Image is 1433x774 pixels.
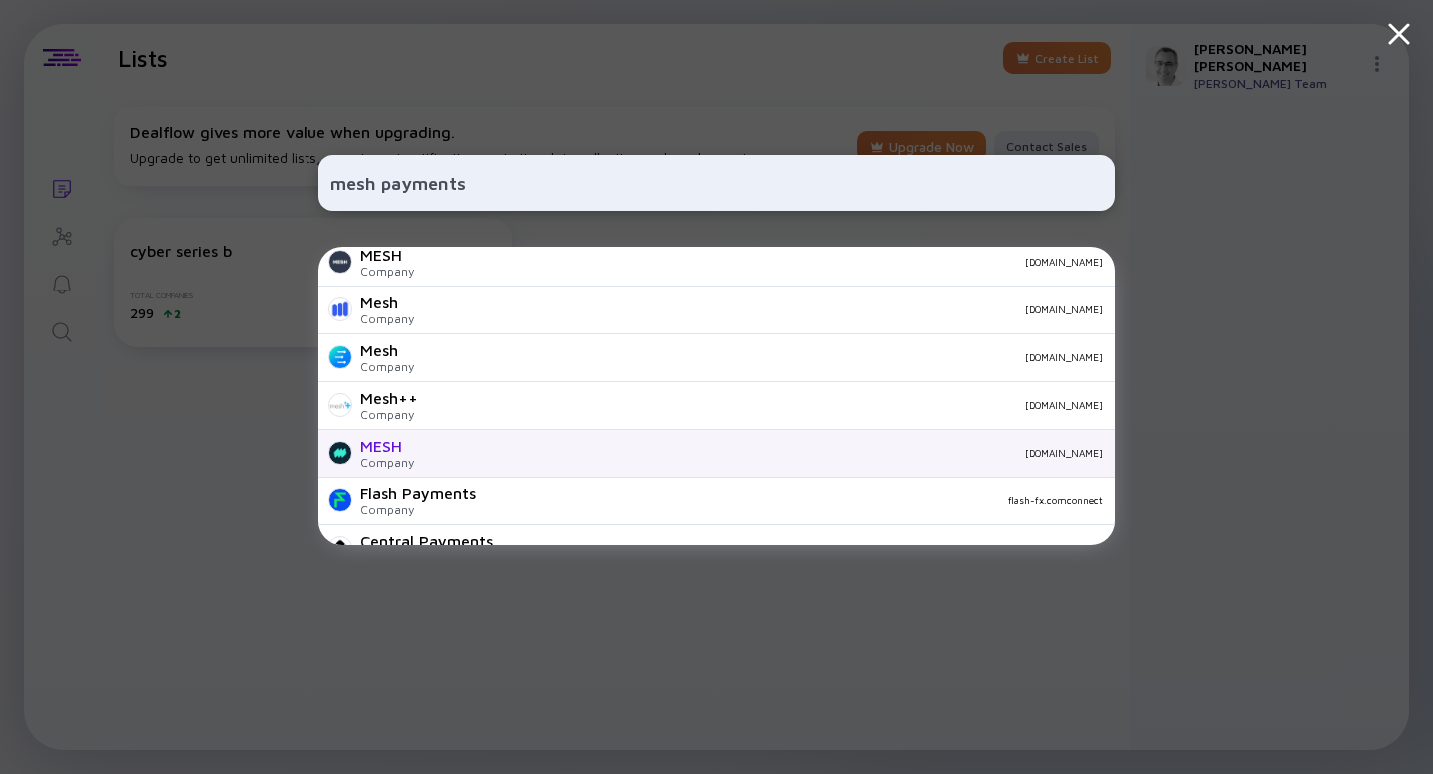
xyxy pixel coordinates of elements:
[360,437,414,455] div: MESH
[330,165,1103,201] input: Search Company or Investor...
[430,256,1103,268] div: [DOMAIN_NAME]
[360,293,414,311] div: Mesh
[430,351,1103,363] div: [DOMAIN_NAME]
[492,494,1103,506] div: flash-fx.comconnect
[430,303,1103,315] div: [DOMAIN_NAME]
[434,399,1103,411] div: [DOMAIN_NAME]
[360,484,476,502] div: Flash Payments
[430,447,1103,459] div: [DOMAIN_NAME]
[509,542,1103,554] div: [DOMAIN_NAME]
[360,389,418,407] div: Mesh++
[360,502,476,517] div: Company
[360,532,493,550] div: Central Payments
[360,359,414,374] div: Company
[360,407,418,422] div: Company
[360,264,414,279] div: Company
[360,455,414,470] div: Company
[360,341,414,359] div: Mesh
[360,246,414,264] div: MESH
[360,311,414,326] div: Company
